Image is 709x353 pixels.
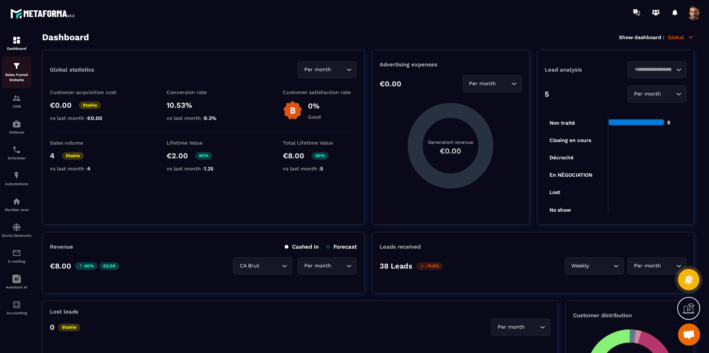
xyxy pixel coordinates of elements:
tspan: Non traité [549,120,575,126]
p: 38 Leads [380,262,412,270]
p: €8.00 [50,262,71,270]
p: Leads received [380,243,421,250]
span: Weekly [569,262,590,270]
p: 60% [75,262,97,270]
input: Search for option [498,80,510,88]
div: Search for option [463,75,522,92]
span: CA Brut [238,262,261,270]
tspan: Décroché [549,155,573,160]
img: scheduler [12,145,21,154]
p: Automations [2,182,31,186]
p: Sales Funnel Website [2,72,31,83]
input: Search for option [590,262,612,270]
tspan: No show [549,207,571,213]
a: formationformationDashboard [2,30,31,56]
p: Revenue [50,243,73,250]
p: Global statistics [50,66,94,73]
a: Assistant AI [2,269,31,295]
input: Search for option [662,90,674,98]
img: automations [12,171,21,180]
span: Per month [302,262,333,270]
p: 4 [50,151,55,160]
div: Search for option [491,319,550,336]
input: Search for option [662,262,674,270]
p: Stable [58,323,80,331]
img: formation [12,94,21,103]
p: Lead analysis [545,66,616,73]
p: 10.53% [167,101,240,110]
p: Customer acquisition cost [50,89,124,95]
p: €3.00 [99,262,119,270]
a: accountantaccountantAccounting [2,295,31,321]
p: Member area [2,208,31,212]
p: -11.6% [416,262,443,270]
p: Total Lifetime Value [283,140,357,146]
p: Dashboard [2,46,31,51]
div: Mở cuộc trò chuyện [678,323,700,346]
input: Search for option [333,66,345,74]
p: 0% [308,101,321,110]
img: logo [10,7,77,20]
p: 0 [50,323,55,332]
p: vs last month : [167,166,240,172]
img: email [12,249,21,257]
p: vs last month : [50,166,124,172]
span: Per month [467,80,498,88]
p: Lost leads [50,308,78,315]
p: €0.00 [380,79,401,88]
p: 5 [545,90,549,98]
div: Search for option [298,61,357,78]
img: accountant [12,300,21,309]
span: 9.3% [204,115,216,121]
div: Search for option [298,257,357,274]
p: Customer distribution [573,312,686,319]
p: Good [308,114,321,120]
a: formationformationCRM [2,88,31,114]
div: Search for option [233,257,292,274]
div: Search for option [565,257,624,274]
img: social-network [12,223,21,232]
img: formation [12,36,21,45]
p: vs last month : [50,115,124,121]
input: Search for option [526,323,538,331]
input: Search for option [333,262,345,270]
a: automationsautomationsWebinar [2,114,31,140]
input: Search for option [261,262,280,270]
p: Cashed in [285,243,319,250]
p: Advertising expenses [380,61,521,68]
span: 1.25 [204,166,213,172]
a: emailemailE-mailing [2,243,31,269]
p: Show dashboard : [619,34,664,40]
p: CRM [2,104,31,108]
img: automations [12,120,21,128]
span: Per month [496,323,526,331]
p: Webinar [2,130,31,134]
a: schedulerschedulerScheduler [2,140,31,166]
a: social-networksocial-networkSocial Networks [2,217,31,243]
p: 60% [195,152,212,160]
div: Search for option [627,61,686,78]
p: Customer satisfaction rate [283,89,357,95]
p: Social Networks [2,233,31,238]
div: Search for option [627,86,686,103]
p: Sales volume [50,140,124,146]
a: automationsautomationsMember area [2,191,31,217]
p: 60% [312,152,329,160]
span: Per month [632,262,662,270]
p: vs last month : [167,115,240,121]
span: Per month [632,90,662,98]
p: vs last month : [283,166,357,172]
p: €2.00 [167,151,188,160]
a: automationsautomationsAutomations [2,166,31,191]
span: Per month [302,66,333,74]
img: automations [12,197,21,206]
tspan: En NÉGOCIATION [549,172,592,178]
p: Stable [62,152,84,160]
div: Search for option [627,257,686,274]
p: Forecast [326,243,357,250]
img: formation [12,62,21,70]
p: Global [668,34,694,41]
tspan: Closing en cours [549,137,591,143]
p: E-mailing [2,259,31,263]
p: Conversion rate [167,89,240,95]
